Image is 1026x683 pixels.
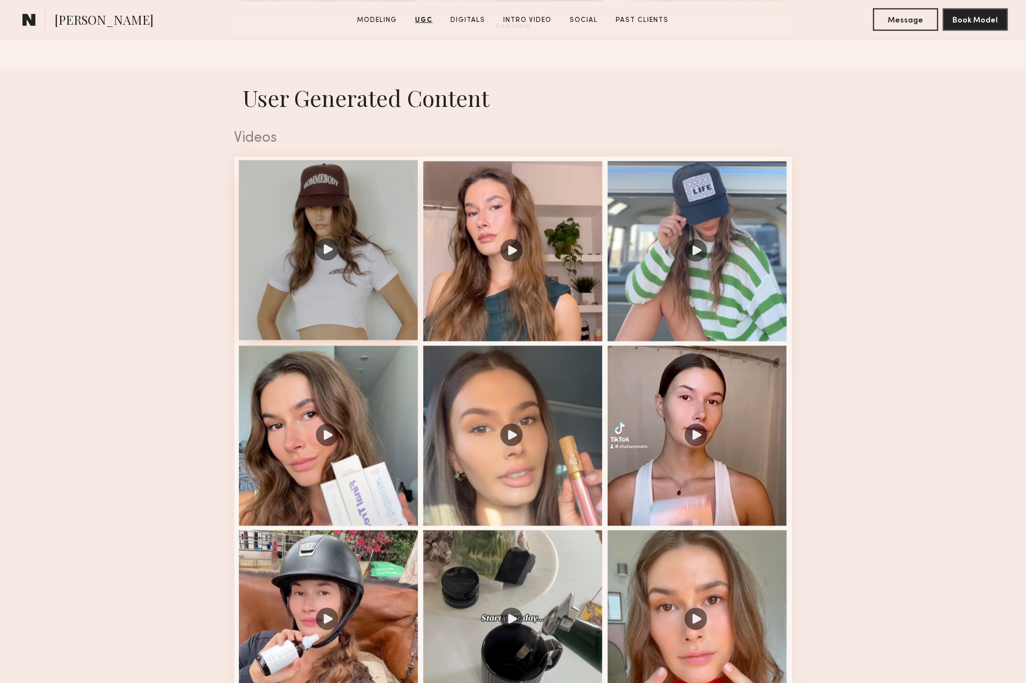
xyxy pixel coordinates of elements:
a: Intro Video [499,15,557,25]
a: Social [566,15,603,25]
button: Book Model [943,8,1008,31]
a: Book Model [943,15,1008,24]
span: [PERSON_NAME] [55,11,153,31]
a: Modeling [353,15,402,25]
h1: User Generated Content [225,83,801,113]
button: Message [873,8,938,31]
div: Videos [234,131,792,146]
a: Past Clients [612,15,674,25]
a: UGC [411,15,437,25]
a: Digitals [446,15,490,25]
